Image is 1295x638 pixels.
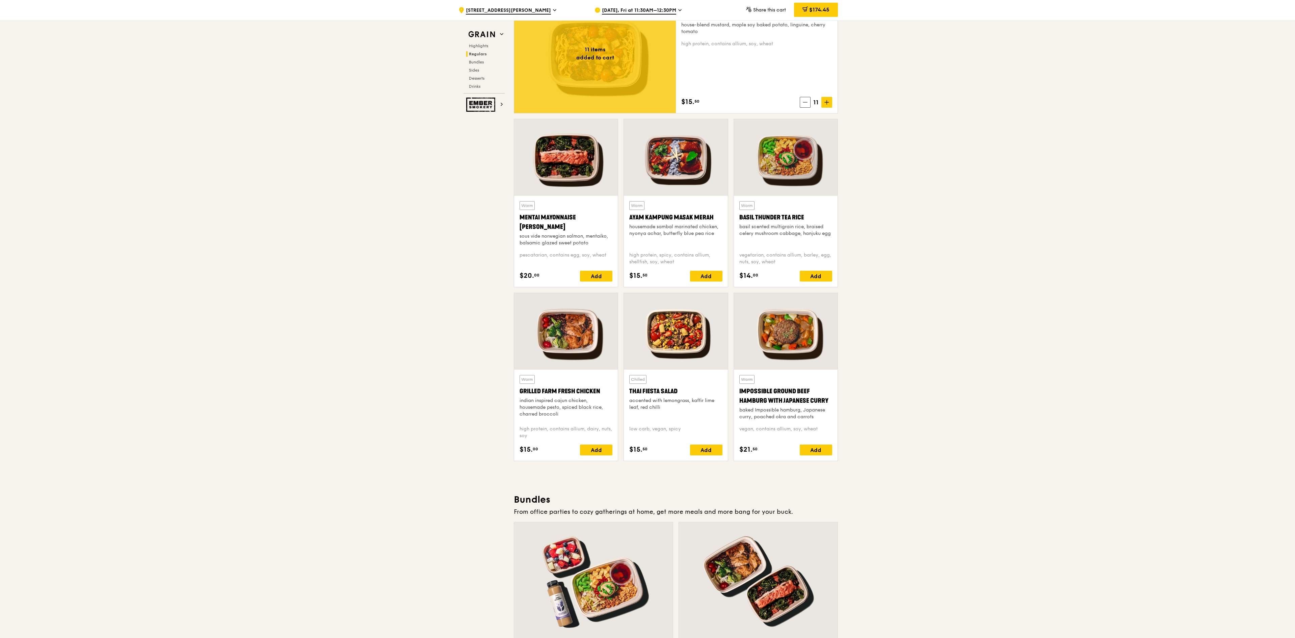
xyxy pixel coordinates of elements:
[739,407,832,420] div: baked Impossible hamburg, Japanese curry, poached okra and carrots
[469,84,480,89] span: Drinks
[753,272,758,278] span: 00
[739,375,755,384] div: Warm
[520,445,533,455] span: $15.
[694,99,699,104] span: 50
[469,44,488,48] span: Highlights
[629,213,722,222] div: Ayam Kampung Masak Merah
[520,233,612,246] div: sous vide norwegian salmon, mentaiko, balsamic glazed sweet potato
[580,445,612,455] div: Add
[466,98,497,112] img: Ember Smokery web logo
[642,446,647,452] span: 50
[514,494,838,506] h3: Bundles
[690,445,722,455] div: Add
[469,76,484,81] span: Desserts
[602,7,676,15] span: [DATE], Fri at 11:30AM–12:30PM
[739,426,832,439] div: vegan, contains allium, soy, wheat
[681,41,832,47] div: high protein, contains allium, soy, wheat
[739,387,832,405] div: Impossible Ground Beef Hamburg with Japanese Curry
[629,201,644,210] div: Warm
[739,271,753,281] span: $14.
[739,252,832,265] div: vegetarian, contains allium, barley, egg, nuts, soy, wheat
[466,28,497,41] img: Grain web logo
[469,68,479,73] span: Sides
[520,201,535,210] div: Warm
[520,213,612,232] div: Mentai Mayonnaise [PERSON_NAME]
[681,22,832,35] div: house-blend mustard, maple soy baked potato, linguine, cherry tomato
[469,60,484,64] span: Bundles
[629,375,646,384] div: Chilled
[752,446,758,452] span: 50
[690,271,722,282] div: Add
[466,7,551,15] span: [STREET_ADDRESS][PERSON_NAME]
[681,97,694,107] span: $15.
[469,52,487,56] span: Regulars
[629,426,722,439] div: low carb, vegan, spicy
[753,7,786,13] span: Share this cart
[534,272,539,278] span: 00
[629,387,722,396] div: Thai Fiesta Salad
[642,272,647,278] span: 50
[629,445,642,455] span: $15.
[629,397,722,411] div: accented with lemongrass, kaffir lime leaf, red chilli
[800,445,832,455] div: Add
[739,213,832,222] div: Basil Thunder Tea Rice
[629,252,722,265] div: high protein, spicy, contains allium, shellfish, soy, wheat
[739,201,755,210] div: Warm
[514,507,838,516] div: From office parties to cozy gatherings at home, get more meals and more bang for your buck.
[533,446,538,452] span: 00
[520,252,612,265] div: pescatarian, contains egg, soy, wheat
[811,98,821,107] span: 11
[629,223,722,237] div: housemade sambal marinated chicken, nyonya achar, butterfly blue pea rice
[809,6,829,13] span: $174.45
[520,426,612,439] div: high protein, contains allium, dairy, nuts, soy
[520,387,612,396] div: Grilled Farm Fresh Chicken
[520,397,612,418] div: indian inspired cajun chicken, housemade pesto, spiced black rice, charred broccoli
[580,271,612,282] div: Add
[800,271,832,282] div: Add
[520,375,535,384] div: Warm
[739,445,752,455] span: $21.
[629,271,642,281] span: $15.
[520,271,534,281] span: $20.
[739,223,832,237] div: basil scented multigrain rice, braised celery mushroom cabbage, hanjuku egg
